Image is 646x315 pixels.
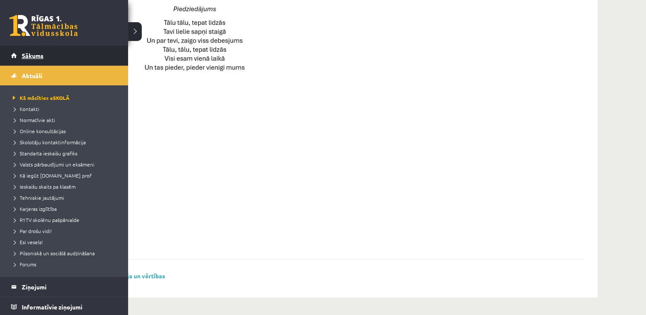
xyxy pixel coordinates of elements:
[11,149,120,157] a: Standarta ieskaišu grafiks
[11,66,117,85] a: Aktuāli
[22,72,42,79] span: Aktuāli
[11,150,77,157] span: Standarta ieskaišu grafiks
[11,183,76,190] span: Ieskaišu skaits pa klasēm
[11,139,86,146] span: Skolotāju kontaktinformācija
[11,216,79,223] span: R1TV skolēnu pašpārvalde
[11,127,120,135] a: Online konsultācijas
[11,194,64,201] span: Tehniskie jautājumi
[9,15,78,36] a: Rīgas 1. Tālmācības vidusskola
[11,94,120,102] a: Kā mācīties eSKOLĀ
[11,172,120,179] a: Kā iegūt [DOMAIN_NAME] prof
[22,52,44,59] span: Sākums
[11,105,120,113] a: Kontakti
[11,260,120,268] a: Forums
[11,94,70,101] span: Kā mācīties eSKOLĀ
[11,172,92,179] span: Kā iegūt [DOMAIN_NAME] prof
[11,46,117,65] a: Sākums
[11,194,120,201] a: Tehniskie jautājumi
[11,105,39,112] span: Kontakti
[22,277,117,297] legend: Ziņojumi
[11,261,36,268] span: Forums
[11,161,94,168] span: Valsts pārbaudījumi un eksāmeni
[11,250,95,257] span: Pilsoniskā un sociālā audzināšana
[11,138,120,146] a: Skolotāju kontaktinformācija
[11,128,66,134] span: Online konsultācijas
[11,238,120,246] a: Esi vesels!
[11,205,120,213] a: Karjeras izglītība
[11,227,120,235] a: Par drošu vidi!
[11,239,43,245] span: Esi vesels!
[11,227,52,234] span: Par drošu vidi!
[11,183,120,190] a: Ieskaišu skaits pa klasēm
[11,117,55,123] span: Normatīvie akti
[11,249,120,257] a: Pilsoniskā un sociālā audzināšana
[11,216,120,224] a: R1TV skolēnu pašpārvalde
[11,116,120,124] a: Normatīvie akti
[11,277,117,297] a: Ziņojumi
[11,160,120,168] a: Valsts pārbaudījumi un eksāmeni
[11,205,57,212] span: Karjeras izglītība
